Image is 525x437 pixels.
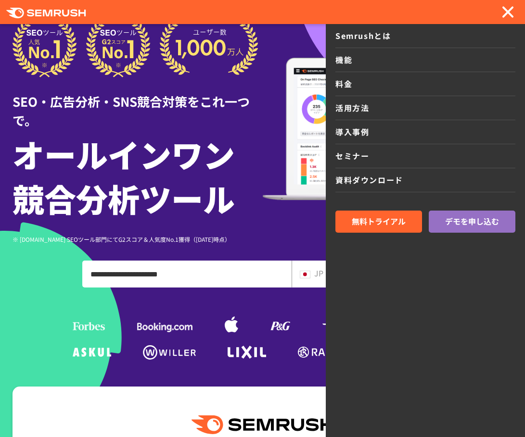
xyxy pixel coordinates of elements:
span: JP [314,267,323,279]
img: Semrush [192,415,333,434]
a: Semrushとは [335,24,515,48]
a: セミナー [335,144,515,168]
a: 導入事例 [335,120,515,144]
a: 料金 [335,72,515,96]
h1: オールインワン 競合分析ツール [13,132,263,220]
span: デモを申し込む [445,215,499,228]
a: 活用方法 [335,96,515,120]
input: ドメイン、キーワードまたはURLを入力してください [83,261,291,287]
div: ※ [DOMAIN_NAME] SEOツール部門にてG2スコア＆人気度No.1獲得（[DATE]時点） [13,235,263,244]
a: 無料トライアル [335,211,422,233]
a: 機能 [335,48,515,72]
a: デモを申し込む [429,211,515,233]
span: 無料トライアル [352,215,406,228]
a: 資料ダウンロード [335,168,515,192]
div: SEO・広告分析・SNS競合対策をこれ一つで。 [13,77,263,129]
